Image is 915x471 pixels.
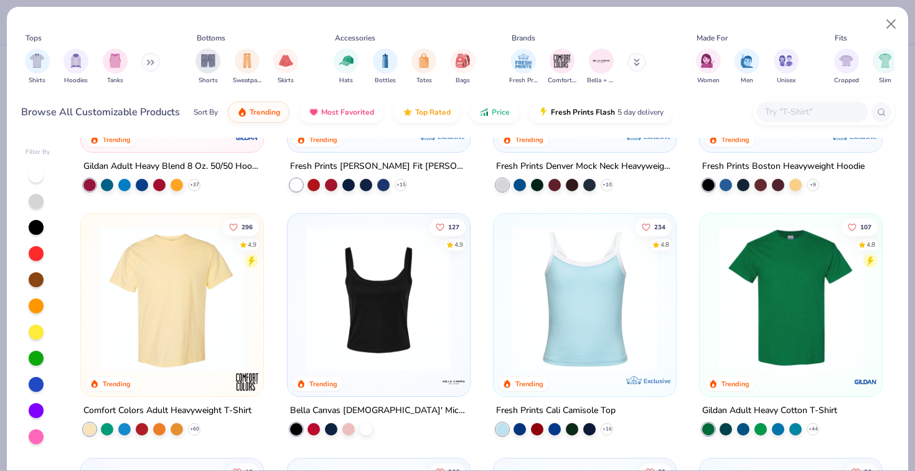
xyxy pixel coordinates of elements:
[702,159,865,174] div: Fresh Prints Boston Heavyweight Hoodie
[69,54,83,68] img: Hoodies Image
[29,76,45,85] span: Shirts
[273,49,298,85] button: filter button
[321,107,374,117] span: Most Favorited
[64,76,88,85] span: Hoodies
[701,54,715,68] img: Women Image
[512,32,535,44] div: Brands
[108,54,122,68] img: Tanks Image
[853,369,878,394] img: Gildan logo
[509,49,538,85] button: filter button
[335,32,375,44] div: Accessories
[850,133,876,141] span: Exclusive
[548,76,576,85] span: Comfort Colors
[199,76,218,85] span: Shorts
[438,133,464,141] span: Exclusive
[860,224,871,231] span: 107
[195,49,220,85] div: filter for Shorts
[712,226,870,371] img: db319196-8705-402d-8b46-62aaa07ed94f
[233,76,261,85] span: Sweatpants
[416,76,432,85] span: Totes
[290,159,467,174] div: Fresh Prints [PERSON_NAME] Fit [PERSON_NAME] Shirt with Stripes
[273,49,298,85] div: filter for Skirts
[779,54,793,68] img: Unisex Image
[373,49,398,85] button: filter button
[697,76,720,85] span: Women
[774,49,799,85] div: filter for Unisex
[309,107,319,117] img: most_fav.gif
[879,76,891,85] span: Slim
[396,181,405,189] span: + 15
[30,54,44,68] img: Shirts Image
[448,224,459,231] span: 127
[496,159,673,174] div: Fresh Prints Denver Mock Neck Heavyweight Sweatshirt
[201,54,215,68] img: Shorts Image
[878,54,892,68] img: Slim Image
[83,403,251,419] div: Comfort Colors Adult Heavyweight T-Shirt
[457,226,615,371] img: 80dc4ece-0e65-4f15-94a6-2a872a258fbd
[834,76,859,85] span: Cropped
[553,52,571,70] img: Comfort Colors Image
[636,219,672,236] button: Like
[509,49,538,85] div: filter for Fresh Prints
[654,224,665,231] span: 234
[696,49,721,85] button: filter button
[339,54,354,68] img: Hats Image
[403,107,413,117] img: TopRated.gif
[429,219,465,236] button: Like
[839,54,853,68] img: Cropped Image
[63,49,88,85] button: filter button
[235,369,260,394] img: Comfort Colors logo
[250,107,280,117] span: Trending
[740,54,754,68] img: Men Image
[190,426,199,433] span: + 60
[378,54,392,68] img: Bottles Image
[411,49,436,85] button: filter button
[454,240,462,250] div: 4.9
[93,226,251,371] img: 029b8af0-80e6-406f-9fdc-fdf898547912
[492,107,510,117] span: Price
[810,181,816,189] span: + 9
[587,49,616,85] div: filter for Bella + Canvas
[834,49,859,85] button: filter button
[334,49,359,85] div: filter for Hats
[373,49,398,85] div: filter for Bottles
[873,49,898,85] button: filter button
[190,181,199,189] span: + 37
[339,76,353,85] span: Hats
[835,32,847,44] div: Fits
[26,148,50,157] div: Filter By
[548,49,576,85] div: filter for Comfort Colors
[548,49,576,85] button: filter button
[248,240,256,250] div: 4.9
[233,49,261,85] button: filter button
[587,76,616,85] span: Bella + Canvas
[587,49,616,85] button: filter button
[866,240,875,250] div: 4.8
[415,107,451,117] span: Top Rated
[451,49,476,85] button: filter button
[509,76,538,85] span: Fresh Prints
[393,102,460,123] button: Top Rated
[237,107,247,117] img: trending.gif
[697,32,728,44] div: Made For
[456,76,470,85] span: Bags
[734,49,759,85] div: filter for Men
[660,240,669,250] div: 4.8
[279,54,293,68] img: Skirts Image
[300,226,457,371] img: 8af284bf-0d00-45ea-9003-ce4b9a3194ad
[197,32,225,44] div: Bottoms
[696,49,721,85] div: filter for Women
[451,49,476,85] div: filter for Bags
[242,224,253,231] span: 296
[107,76,123,85] span: Tanks
[538,107,548,117] img: flash.gif
[880,12,903,36] button: Close
[774,49,799,85] button: filter button
[290,403,467,419] div: Bella Canvas [DEMOGRAPHIC_DATA]' Micro Ribbed Scoop Tank
[809,426,818,433] span: + 44
[195,49,220,85] button: filter button
[25,49,50,85] div: filter for Shirts
[506,226,664,371] img: a25d9891-da96-49f3-a35e-76288174bf3a
[228,102,289,123] button: Trending
[514,52,533,70] img: Fresh Prints Image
